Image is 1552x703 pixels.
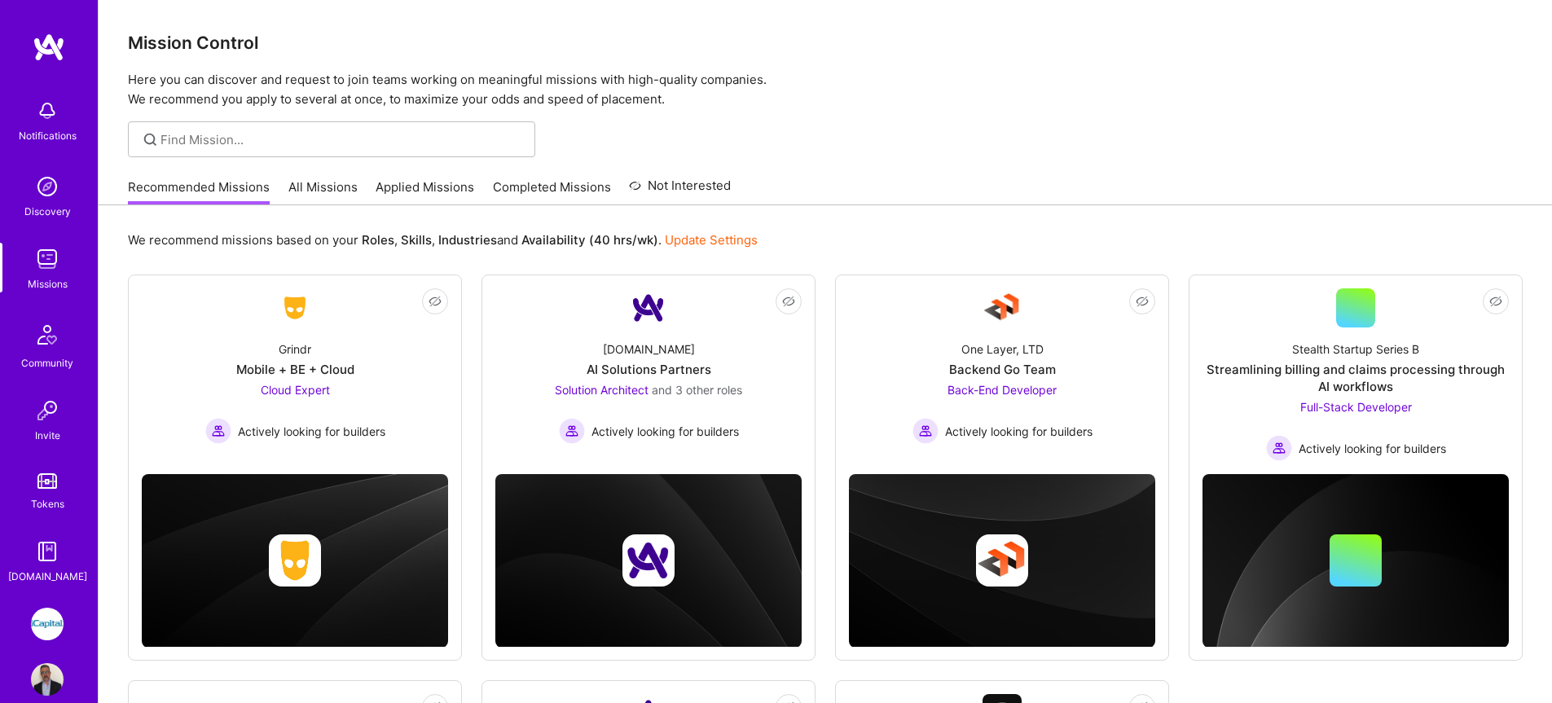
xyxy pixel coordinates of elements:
[629,176,731,205] a: Not Interested
[362,232,394,248] b: Roles
[401,232,432,248] b: Skills
[587,361,711,378] div: AI Solutions Partners
[1489,295,1502,308] i: icon EyeClosed
[28,275,68,292] div: Missions
[1300,400,1412,414] span: Full-Stack Developer
[279,341,311,358] div: Grindr
[429,295,442,308] i: icon EyeClosed
[261,383,330,397] span: Cloud Expert
[983,288,1022,327] img: Company Logo
[31,663,64,696] img: User Avatar
[236,361,354,378] div: Mobile + BE + Cloud
[142,474,448,648] img: cover
[128,231,758,248] p: We recommend missions based on your , , and .
[665,232,758,248] a: Update Settings
[603,341,695,358] div: [DOMAIN_NAME]
[31,243,64,275] img: teamwork
[1202,474,1509,648] img: cover
[495,288,802,461] a: Company Logo[DOMAIN_NAME]AI Solutions PartnersSolution Architect and 3 other rolesActively lookin...
[19,127,77,144] div: Notifications
[849,288,1155,461] a: Company LogoOne Layer, LTDBackend Go TeamBack-End Developer Actively looking for buildersActively...
[849,474,1155,648] img: cover
[1136,295,1149,308] i: icon EyeClosed
[31,608,64,640] img: iCapital: Building an Alternative Investment Marketplace
[438,232,497,248] b: Industries
[37,473,57,489] img: tokens
[269,534,321,587] img: Company logo
[493,178,611,205] a: Completed Missions
[947,383,1057,397] span: Back-End Developer
[976,534,1028,587] img: Company logo
[1292,341,1419,358] div: Stealth Startup Series B
[205,418,231,444] img: Actively looking for builders
[128,70,1523,109] p: Here you can discover and request to join teams working on meaningful missions with high-quality ...
[31,495,64,512] div: Tokens
[33,33,65,62] img: logo
[949,361,1056,378] div: Backend Go Team
[555,383,648,397] span: Solution Architect
[8,568,87,585] div: [DOMAIN_NAME]
[128,33,1523,53] h3: Mission Control
[28,315,67,354] img: Community
[652,383,742,397] span: and 3 other roles
[1299,440,1446,457] span: Actively looking for builders
[1202,288,1509,461] a: Stealth Startup Series BStreamlining billing and claims processing through AI workflowsFull-Stack...
[591,423,739,440] span: Actively looking for builders
[376,178,474,205] a: Applied Missions
[31,170,64,203] img: discovery
[31,394,64,427] img: Invite
[521,232,658,248] b: Availability (40 hrs/wk)
[629,288,668,327] img: Company Logo
[35,427,60,444] div: Invite
[1202,361,1509,395] div: Streamlining billing and claims processing through AI workflows
[238,423,385,440] span: Actively looking for builders
[142,288,448,461] a: Company LogoGrindrMobile + BE + CloudCloud Expert Actively looking for buildersActively looking f...
[24,203,71,220] div: Discovery
[31,535,64,568] img: guide book
[622,534,675,587] img: Company logo
[275,293,314,323] img: Company Logo
[1266,435,1292,461] img: Actively looking for builders
[288,178,358,205] a: All Missions
[27,608,68,640] a: iCapital: Building an Alternative Investment Marketplace
[559,418,585,444] img: Actively looking for builders
[160,131,523,148] input: Find Mission...
[945,423,1093,440] span: Actively looking for builders
[141,130,160,149] i: icon SearchGrey
[21,354,73,371] div: Community
[912,418,939,444] img: Actively looking for builders
[128,178,270,205] a: Recommended Missions
[495,474,802,648] img: cover
[27,663,68,696] a: User Avatar
[31,94,64,127] img: bell
[961,341,1044,358] div: One Layer, LTD
[782,295,795,308] i: icon EyeClosed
